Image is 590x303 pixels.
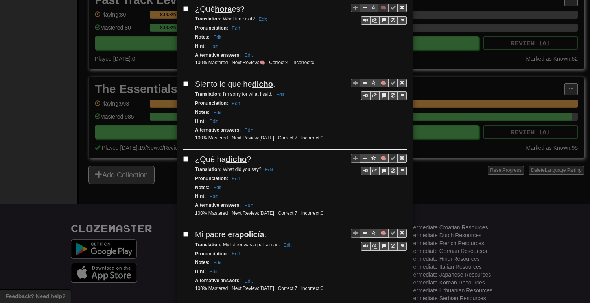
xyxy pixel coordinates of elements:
[252,80,273,88] u: dicho
[299,135,325,141] li: Incorrect: 0
[290,59,316,66] li: Incorrect: 0
[207,192,220,201] button: Edit
[242,126,255,135] button: Edit
[195,43,206,49] strong: Hint :
[195,119,206,124] strong: Hint :
[226,155,247,164] u: dicho
[195,251,228,257] strong: Pronunciation :
[230,135,276,141] li: Next Review: [DATE]
[195,127,241,133] strong: Alternative answers :
[211,183,224,192] button: Edit
[276,285,299,292] li: Correct: 7
[193,59,230,66] li: 100% Mastered
[378,4,389,12] button: 🧠
[378,79,389,87] button: 🧠
[299,210,325,217] li: Incorrect: 0
[281,241,294,249] button: Edit
[193,135,230,141] li: 100% Mastered
[195,242,221,247] strong: Translation :
[207,117,220,126] button: Edit
[195,80,275,88] span: Siento lo que he .
[195,100,228,106] strong: Pronunciation :
[195,278,241,283] strong: Alternative answers :
[351,78,407,100] div: Sentence controls
[195,230,266,239] span: Mi padre era .
[195,185,210,190] strong: Notes :
[195,5,245,13] span: ¿Qué es?
[195,16,221,22] strong: Translation :
[256,15,269,24] button: Edit
[378,229,389,238] button: 🧠
[242,51,255,59] button: Edit
[229,175,242,183] button: Edit
[230,59,267,66] li: Next Review: 🧠
[195,260,210,265] strong: Notes :
[195,34,210,40] strong: Notes :
[195,242,294,247] small: My father was a policeman.
[351,4,407,25] div: Sentence controls
[361,16,407,25] div: Sentence controls
[239,230,264,239] u: policía
[230,210,276,217] li: Next Review: [DATE]
[263,165,276,174] button: Edit
[193,210,230,217] li: 100% Mastered
[211,258,224,267] button: Edit
[361,242,407,251] div: Sentence controls
[195,110,210,115] strong: Notes :
[195,203,241,208] strong: Alternative answers :
[195,269,206,274] strong: Hint :
[193,285,230,292] li: 100% Mastered
[276,210,299,217] li: Correct: 7
[274,90,287,99] button: Edit
[207,42,220,51] button: Edit
[229,249,242,258] button: Edit
[351,154,407,175] div: Sentence controls
[195,167,221,172] strong: Translation :
[299,285,325,292] li: Incorrect: 0
[207,268,220,276] button: Edit
[211,33,224,42] button: Edit
[195,176,228,181] strong: Pronunciation :
[215,5,232,13] u: hora
[195,16,269,22] small: What time is it?
[378,154,389,163] button: 🧠
[195,52,241,58] strong: Alternative answers :
[211,108,224,117] button: Edit
[195,193,206,199] strong: Hint :
[230,285,276,292] li: Next Review: [DATE]
[351,229,407,251] div: Sentence controls
[195,91,287,97] small: I'm sorry for what I said.
[229,24,242,33] button: Edit
[361,167,407,175] div: Sentence controls
[361,91,407,100] div: Sentence controls
[195,167,276,172] small: What did you say?
[276,135,299,141] li: Correct: 7
[195,25,228,31] strong: Pronunciation :
[195,91,221,97] strong: Translation :
[242,201,255,210] button: Edit
[195,155,251,164] span: ¿Qué ha ?
[242,277,255,285] button: Edit
[229,99,242,108] button: Edit
[267,59,290,66] li: Correct: 4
